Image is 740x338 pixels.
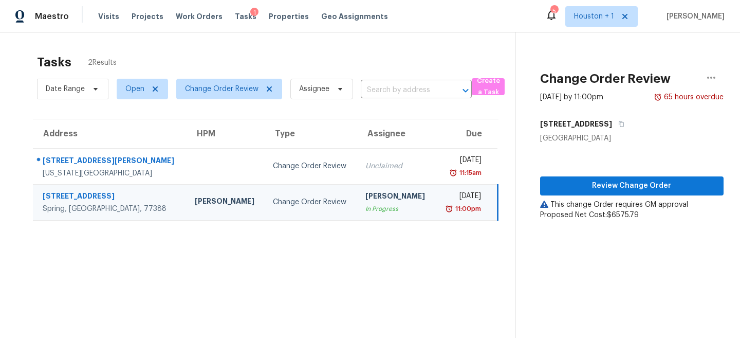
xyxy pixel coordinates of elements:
[43,168,178,179] div: [US_STATE][GEOGRAPHIC_DATA]
[43,191,178,204] div: [STREET_ADDRESS]
[299,84,329,94] span: Assignee
[550,6,558,16] div: 5
[540,119,612,129] h5: [STREET_ADDRESS]
[250,8,258,18] div: 1
[540,92,603,102] div: [DATE] by 11:00pm
[540,133,724,144] div: [GEOGRAPHIC_DATA]
[125,84,144,94] span: Open
[43,204,178,214] div: Spring, [GEOGRAPHIC_DATA], 77388
[33,119,187,148] th: Address
[574,11,614,22] span: Houston + 1
[445,204,453,214] img: Overdue Alarm Icon
[88,58,117,68] span: 2 Results
[458,83,473,98] button: Open
[540,176,724,195] button: Review Change Order
[548,180,715,192] span: Review Change Order
[273,197,349,207] div: Change Order Review
[185,84,258,94] span: Change Order Review
[612,115,626,133] button: Copy Address
[357,119,435,148] th: Assignee
[43,155,178,168] div: [STREET_ADDRESS][PERSON_NAME]
[472,78,505,95] button: Create a Task
[540,210,724,220] div: Proposed Net Cost: $6575.79
[98,11,119,22] span: Visits
[176,11,223,22] span: Work Orders
[453,204,481,214] div: 11:00pm
[477,75,499,99] span: Create a Task
[443,155,482,168] div: [DATE]
[269,11,309,22] span: Properties
[265,119,357,148] th: Type
[662,92,724,102] div: 65 hours overdue
[540,200,724,210] div: This change Order requires GM approval
[654,92,662,102] img: Overdue Alarm Icon
[187,119,265,148] th: HPM
[35,11,69,22] span: Maestro
[235,13,256,20] span: Tasks
[449,168,457,178] img: Overdue Alarm Icon
[365,161,427,171] div: Unclaimed
[321,11,388,22] span: Geo Assignments
[195,196,256,209] div: [PERSON_NAME]
[46,84,85,94] span: Date Range
[457,168,482,178] div: 11:15am
[37,57,71,67] h2: Tasks
[361,82,443,98] input: Search by address
[443,191,480,204] div: [DATE]
[365,204,427,214] div: In Progress
[540,74,671,84] h2: Change Order Review
[435,119,497,148] th: Due
[662,11,725,22] span: [PERSON_NAME]
[365,191,427,204] div: [PERSON_NAME]
[132,11,163,22] span: Projects
[273,161,349,171] div: Change Order Review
